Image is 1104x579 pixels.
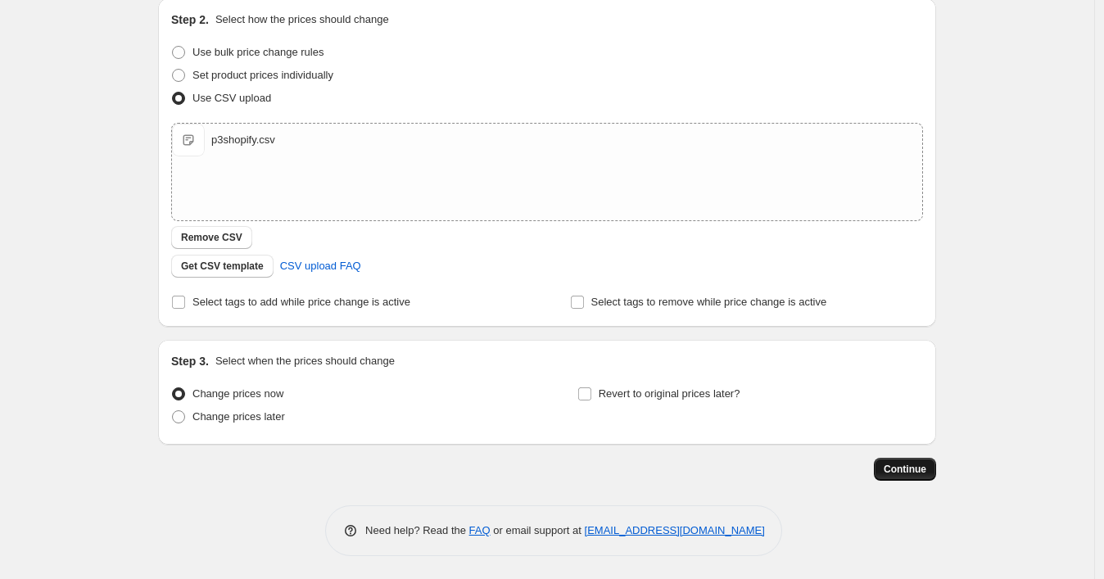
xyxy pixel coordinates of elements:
[599,387,740,400] span: Revert to original prices later?
[181,231,242,244] span: Remove CSV
[270,253,371,279] a: CSV upload FAQ
[171,353,209,369] h2: Step 3.
[192,92,271,104] span: Use CSV upload
[171,11,209,28] h2: Step 2.
[469,524,491,536] a: FAQ
[215,11,389,28] p: Select how the prices should change
[365,524,469,536] span: Need help? Read the
[192,387,283,400] span: Change prices now
[192,410,285,423] span: Change prices later
[591,296,827,308] span: Select tags to remove while price change is active
[192,296,410,308] span: Select tags to add while price change is active
[192,46,324,58] span: Use bulk price change rules
[181,260,264,273] span: Get CSV template
[585,524,765,536] a: [EMAIL_ADDRESS][DOMAIN_NAME]
[171,255,274,278] button: Get CSV template
[874,458,936,481] button: Continue
[884,463,926,476] span: Continue
[192,69,333,81] span: Set product prices individually
[491,524,585,536] span: or email support at
[211,132,275,148] div: p3shopify.csv
[280,258,361,274] span: CSV upload FAQ
[215,353,395,369] p: Select when the prices should change
[171,226,252,249] button: Remove CSV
